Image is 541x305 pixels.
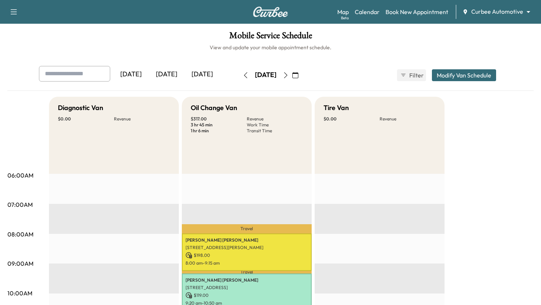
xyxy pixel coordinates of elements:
p: $ 119.00 [186,292,308,299]
p: $ 0.00 [58,116,114,122]
p: 1 hr 6 min [191,128,247,134]
p: 3 hr 45 min [191,122,247,128]
p: 10:00AM [7,289,32,298]
a: Book New Appointment [386,7,448,16]
p: $ 198.00 [186,252,308,259]
p: 8:00 am - 9:15 am [186,260,308,266]
p: Travel [182,224,312,234]
a: MapBeta [337,7,349,16]
p: 09:00AM [7,259,33,268]
p: $ 0.00 [324,116,380,122]
div: [DATE] [255,70,276,80]
h5: Diagnostic Van [58,103,103,113]
span: Curbee Automotive [471,7,523,16]
p: 08:00AM [7,230,33,239]
p: [PERSON_NAME] [PERSON_NAME] [186,237,308,243]
button: Filter [397,69,426,81]
p: 06:00AM [7,171,33,180]
div: [DATE] [149,66,184,83]
p: $ 317.00 [191,116,247,122]
p: Travel [182,271,312,273]
h5: Oil Change Van [191,103,237,113]
span: Filter [409,71,423,80]
p: Transit Time [247,128,303,134]
p: [STREET_ADDRESS] [186,285,308,291]
a: Calendar [355,7,380,16]
h5: Tire Van [324,103,349,113]
p: Revenue [380,116,436,122]
p: Revenue [247,116,303,122]
p: Revenue [114,116,170,122]
p: [PERSON_NAME] [PERSON_NAME] [186,277,308,283]
img: Curbee Logo [253,7,288,17]
div: [DATE] [113,66,149,83]
div: [DATE] [184,66,220,83]
div: Beta [341,15,349,21]
p: Work Time [247,122,303,128]
h6: View and update your mobile appointment schedule. [7,44,534,51]
p: [STREET_ADDRESS][PERSON_NAME] [186,245,308,251]
h1: Mobile Service Schedule [7,31,534,44]
p: 07:00AM [7,200,33,209]
button: Modify Van Schedule [432,69,496,81]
